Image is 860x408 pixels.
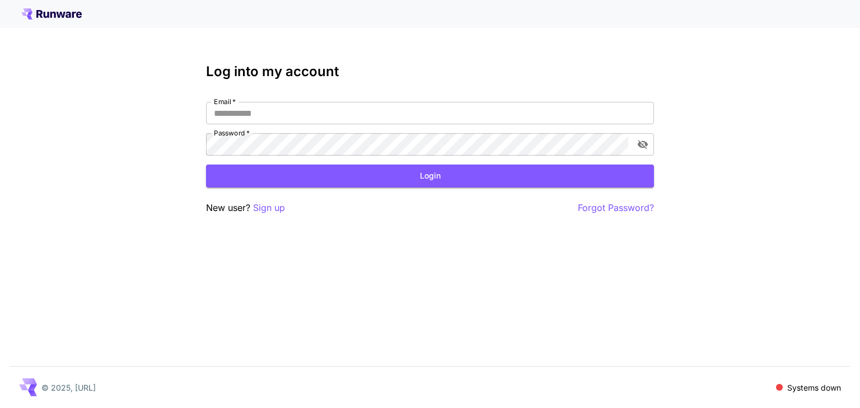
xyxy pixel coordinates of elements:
[206,64,654,79] h3: Log into my account
[578,201,654,215] button: Forgot Password?
[214,128,250,138] label: Password
[206,201,285,215] p: New user?
[206,165,654,187] button: Login
[41,382,96,393] p: © 2025, [URL]
[633,134,653,154] button: toggle password visibility
[214,97,236,106] label: Email
[253,201,285,215] button: Sign up
[787,382,841,393] p: Systems down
